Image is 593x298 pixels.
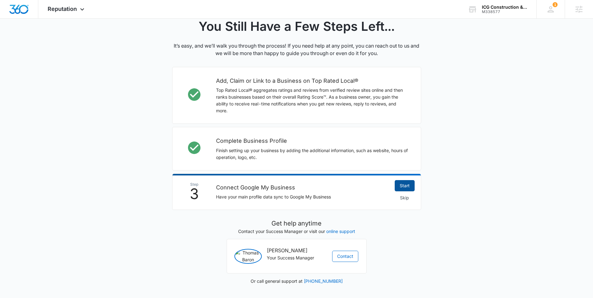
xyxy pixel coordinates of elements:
h5: Get help anytime [227,219,367,228]
p: Top Rated Local® aggregates ratings and reviews from verified review sites online and then ranks ... [216,87,408,114]
span: Step [179,183,210,186]
h2: Connect Google My Business [216,183,388,192]
span: 1 [553,2,558,7]
button: Skip [395,192,415,203]
p: Finish setting up your business by adding the additional information, such as website, hours of o... [216,147,408,161]
a: Start [395,180,415,191]
button: Contact [332,251,358,262]
p: Have your main profile data sync to Google My Business [216,193,388,200]
div: account name [482,5,527,10]
div: notifications count [553,2,558,7]
a: online support [326,229,355,234]
span: Reputation [48,6,77,12]
p: It’s easy, and we’ll walk you through the process! If you need help at any point, you can reach o... [172,42,421,57]
p: Contact your Success Manager or visit our [227,228,367,235]
div: account id [482,10,527,14]
p: Your Success Manager [267,254,327,261]
h2: Add, Claim or Link to a Business on Top Rated Local® [216,77,408,85]
span: Skip [400,194,409,201]
a: [PHONE_NUMBER] [304,278,343,284]
span: Contact [337,253,353,260]
img: Thomas Baron [234,249,262,264]
p: Or call general support at [227,278,367,284]
h2: Complete Business Profile [216,137,408,145]
div: 3 [179,183,210,201]
h6: [PERSON_NAME] [267,247,327,254]
h1: You Still Have a Few Steps Left... [172,17,421,36]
